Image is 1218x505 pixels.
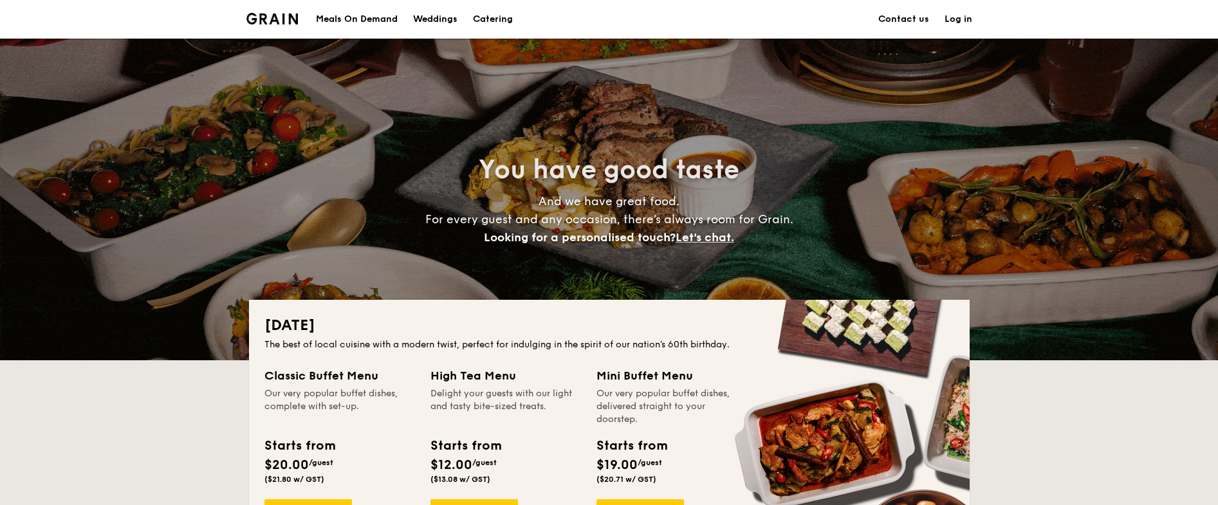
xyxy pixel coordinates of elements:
[472,458,497,467] span: /guest
[264,315,954,336] h2: [DATE]
[246,13,299,24] img: Grain
[596,457,638,473] span: $19.00
[430,436,501,455] div: Starts from
[430,367,581,385] div: High Tea Menu
[264,475,324,484] span: ($21.80 w/ GST)
[264,457,309,473] span: $20.00
[596,367,747,385] div: Mini Buffet Menu
[264,387,415,426] div: Our very popular buffet dishes, complete with set-up.
[425,194,793,244] span: And we have great food. For every guest and any occasion, there’s always room for Grain.
[596,475,656,484] span: ($20.71 w/ GST)
[638,458,662,467] span: /guest
[246,13,299,24] a: Logotype
[309,458,333,467] span: /guest
[430,387,581,426] div: Delight your guests with our light and tasty bite-sized treats.
[676,230,734,244] span: Let's chat.
[484,230,676,244] span: Looking for a personalised touch?
[430,457,472,473] span: $12.00
[264,367,415,385] div: Classic Buffet Menu
[596,387,747,426] div: Our very popular buffet dishes, delivered straight to your doorstep.
[264,436,335,455] div: Starts from
[430,475,490,484] span: ($13.08 w/ GST)
[596,436,667,455] div: Starts from
[479,154,739,185] span: You have good taste
[264,338,954,351] div: The best of local cuisine with a modern twist, perfect for indulging in the spirit of our nation’...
